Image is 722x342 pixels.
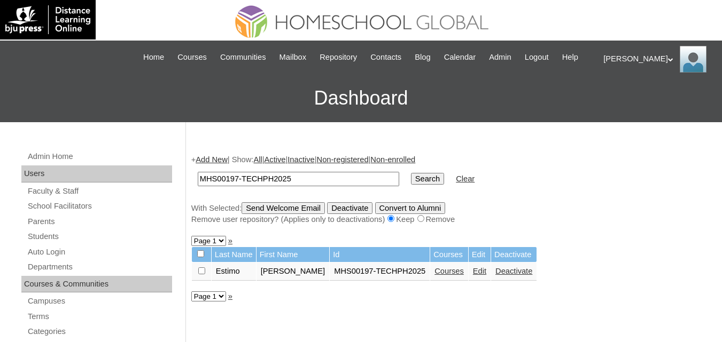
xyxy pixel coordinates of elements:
[143,51,164,63] span: Home
[27,185,172,198] a: Faculty & Staff
[177,51,207,63] span: Courses
[375,202,446,214] input: Convert to Alumni
[228,236,232,245] a: »
[27,260,172,274] a: Departments
[27,200,172,213] a: School Facilitators
[5,74,717,122] h3: Dashboard
[21,276,172,293] div: Courses & Communities
[330,263,430,281] td: MHS00197-TECHPH2025
[456,174,475,183] a: Clear
[444,51,476,63] span: Calendar
[27,295,172,308] a: Campuses
[215,51,271,63] a: Communities
[280,51,307,63] span: Mailbox
[370,155,415,164] a: Non-enrolled
[411,173,444,185] input: Search
[370,51,401,63] span: Contacts
[196,155,227,164] a: Add New
[242,202,325,214] input: Send Welcome Email
[21,165,172,182] div: Users
[327,202,372,214] input: Deactivate
[27,150,172,163] a: Admin Home
[27,245,172,259] a: Auto Login
[430,247,468,263] td: Courses
[557,51,584,63] a: Help
[317,155,369,164] a: Non-registered
[198,172,399,186] input: Search
[228,292,232,300] a: »
[330,247,430,263] td: Id
[257,247,330,263] td: First Name
[484,51,517,63] a: Admin
[469,247,491,263] td: Edit
[138,51,169,63] a: Home
[27,230,172,243] a: Students
[212,263,256,281] td: Estimo
[5,5,90,34] img: logo-white.png
[491,247,537,263] td: Deactivate
[365,51,407,63] a: Contacts
[680,46,707,73] img: Ariane Ebuen
[212,247,256,263] td: Last Name
[439,51,481,63] a: Calendar
[253,155,262,164] a: All
[27,215,172,228] a: Parents
[519,51,554,63] a: Logout
[288,155,315,164] a: Inactive
[191,202,711,225] div: With Selected:
[562,51,578,63] span: Help
[603,46,711,73] div: [PERSON_NAME]
[320,51,357,63] span: Repository
[409,51,436,63] a: Blog
[172,51,212,63] a: Courses
[495,267,532,275] a: Deactivate
[489,51,511,63] span: Admin
[220,51,266,63] span: Communities
[525,51,549,63] span: Logout
[191,154,711,225] div: + | Show: | | | |
[314,51,362,63] a: Repository
[27,310,172,323] a: Terms
[274,51,312,63] a: Mailbox
[434,267,464,275] a: Courses
[473,267,486,275] a: Edit
[257,263,330,281] td: [PERSON_NAME]
[191,214,711,225] div: Remove user repository? (Applies only to deactivations) Keep Remove
[27,325,172,338] a: Categories
[265,155,286,164] a: Active
[415,51,430,63] span: Blog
